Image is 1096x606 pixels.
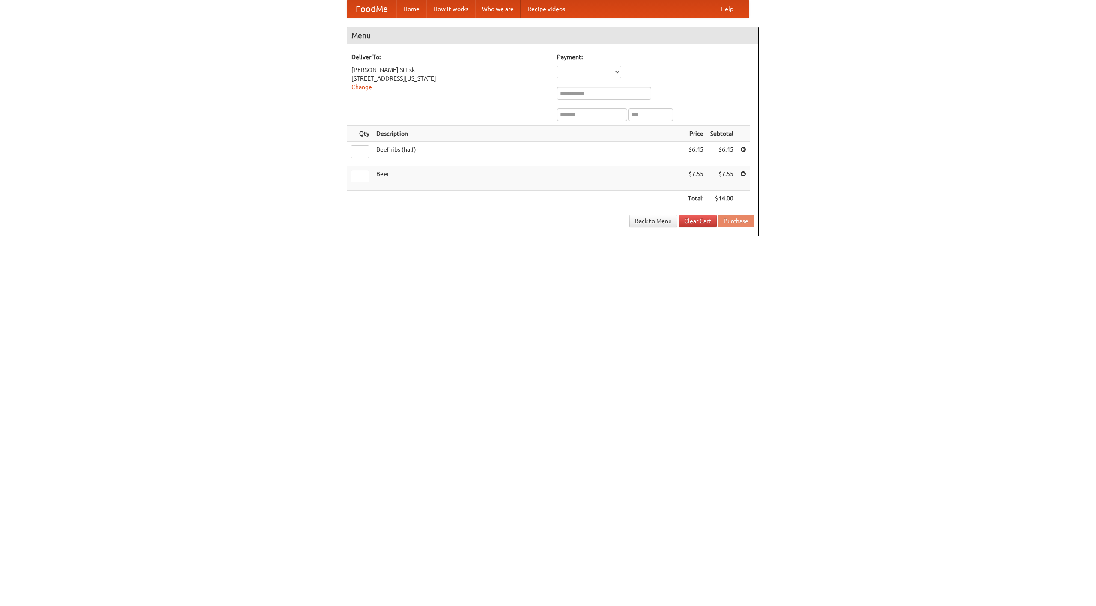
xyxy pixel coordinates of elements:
a: How it works [426,0,475,18]
td: Beer [373,166,685,191]
a: Help [714,0,740,18]
a: Who we are [475,0,521,18]
th: Total: [685,191,707,206]
td: $7.55 [707,166,737,191]
a: Back to Menu [629,215,677,227]
a: Change [351,84,372,90]
div: [STREET_ADDRESS][US_STATE] [351,74,548,83]
a: FoodMe [347,0,396,18]
td: $6.45 [707,142,737,166]
th: Description [373,126,685,142]
th: Subtotal [707,126,737,142]
th: Qty [347,126,373,142]
td: $6.45 [685,142,707,166]
div: [PERSON_NAME] Stirsk [351,66,548,74]
a: Recipe videos [521,0,572,18]
th: Price [685,126,707,142]
button: Purchase [718,215,754,227]
a: Clear Cart [679,215,717,227]
th: $14.00 [707,191,737,206]
h4: Menu [347,27,758,44]
h5: Payment: [557,53,754,61]
a: Home [396,0,426,18]
h5: Deliver To: [351,53,548,61]
td: $7.55 [685,166,707,191]
td: Beef ribs (half) [373,142,685,166]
